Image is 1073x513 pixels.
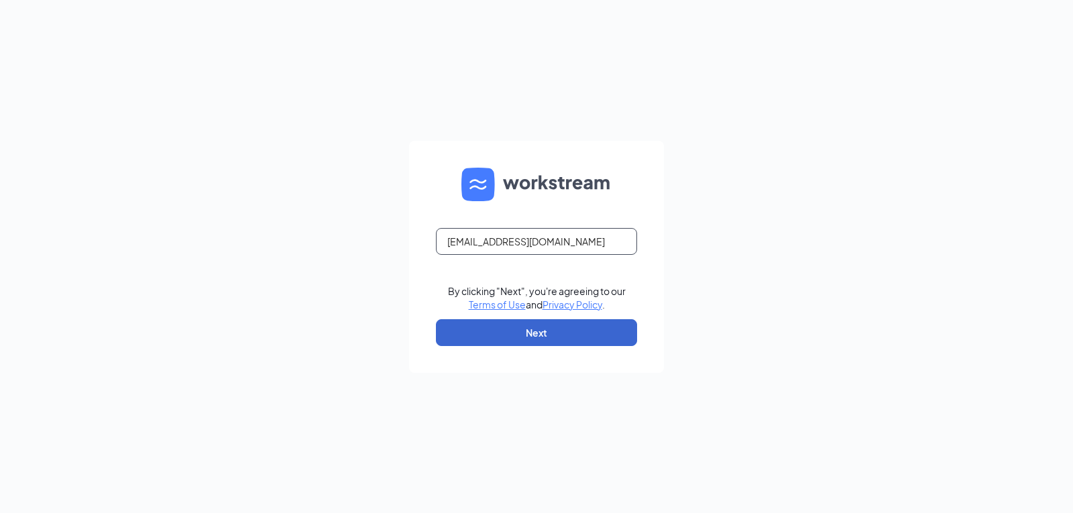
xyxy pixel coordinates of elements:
img: WS logo and Workstream text [461,168,612,201]
div: By clicking "Next", you're agreeing to our and . [448,284,626,311]
button: Next [436,319,637,346]
a: Privacy Policy [543,298,602,310]
a: Terms of Use [469,298,526,310]
input: Email [436,228,637,255]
